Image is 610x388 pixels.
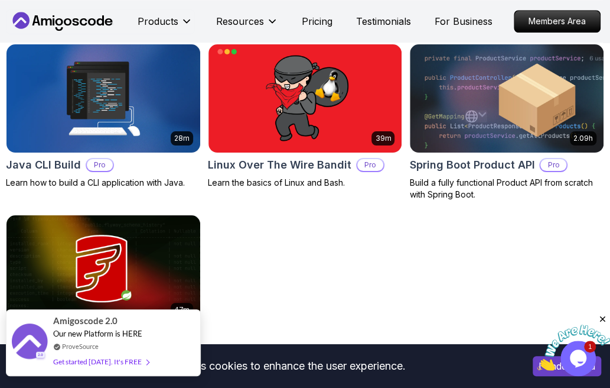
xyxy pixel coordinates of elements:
p: Products [138,14,178,28]
p: 2.09h [573,134,593,143]
button: Accept cookies [533,356,601,376]
span: Our new Platform is HERE [53,329,142,338]
a: Pricing [302,14,332,28]
p: 39m [375,134,391,143]
p: 47m [174,305,190,315]
div: This website uses cookies to enhance the user experience. [9,353,515,379]
p: Pro [87,159,113,171]
p: Resources [216,14,264,28]
img: Java CLI Build card [6,44,200,153]
p: Build a fully functional Product API from scratch with Spring Boot. [409,177,604,201]
img: Spring Boot Product API card [410,44,604,153]
h2: Spring Boot Product API [409,157,534,173]
p: 28m [174,134,190,143]
button: Products [138,14,193,38]
div: Get started [DATE]. It's FREE [53,355,149,368]
p: Pro [357,159,383,171]
p: Learn how to build a CLI application with Java. [6,177,201,189]
a: Java CLI Build card28mJava CLI BuildProLearn how to build a CLI application with Java. [6,44,201,189]
p: Learn the basics of Linux and Bash. [208,177,403,189]
a: ProveSource [62,341,99,351]
a: Testimonials [356,14,411,28]
p: Members Area [514,11,600,32]
iframe: chat widget [537,314,610,370]
h2: Linux Over The Wire Bandit [208,157,351,173]
a: For Business [435,14,492,28]
a: Flyway and Spring Boot card47mFlyway and Spring BootProMaster database migrations with Spring Boo... [6,215,201,383]
p: Pro [540,159,566,171]
a: Linux Over The Wire Bandit card39mLinux Over The Wire BanditProLearn the basics of Linux and Bash. [208,44,403,189]
a: Spring Boot Product API card2.09hSpring Boot Product APIProBuild a fully functional Product API f... [409,44,604,201]
a: Members Area [514,10,601,33]
img: Linux Over The Wire Bandit card [208,44,402,153]
button: Resources [216,14,278,38]
span: Amigoscode 2.0 [53,314,118,328]
h2: Java CLI Build [6,157,81,173]
img: Flyway and Spring Boot card [6,215,200,324]
img: provesource social proof notification image [12,324,47,362]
